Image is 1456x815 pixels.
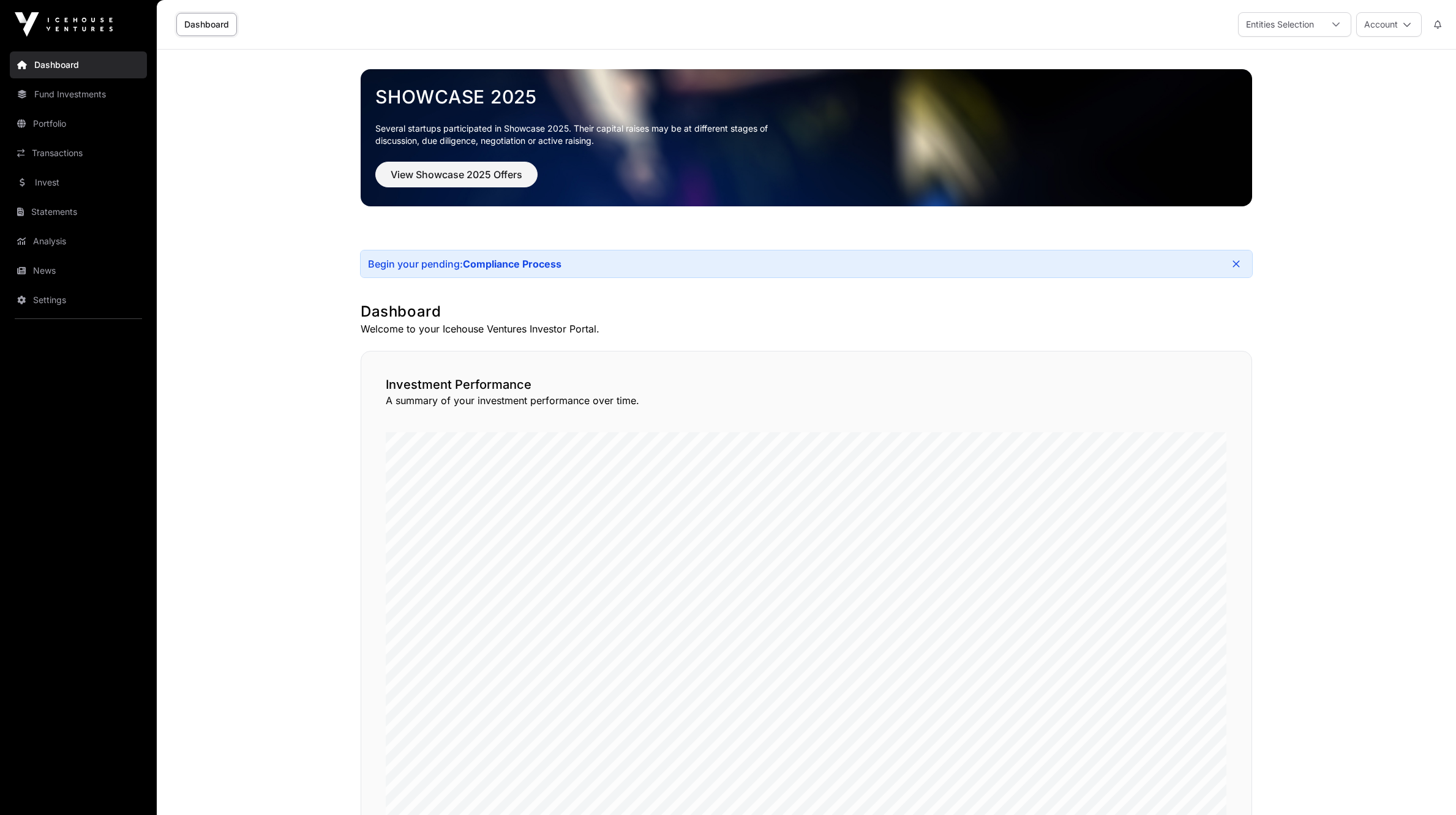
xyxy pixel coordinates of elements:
[176,13,237,36] a: Dashboard
[361,302,1252,321] h1: Dashboard
[375,122,787,147] p: Several startups participated in Showcase 2025. Their capital raises may be at different stages o...
[1228,255,1245,272] button: Close
[10,198,147,225] a: Statements
[368,258,561,270] div: Begin your pending:
[1239,13,1321,36] div: Entities Selection
[10,257,147,284] a: News
[10,81,147,108] a: Fund Investments
[463,258,561,270] a: Compliance Process
[361,69,1252,206] img: Showcase 2025
[391,167,522,182] span: View Showcase 2025 Offers
[10,140,147,167] a: Transactions
[375,86,1237,108] a: Showcase 2025
[10,287,147,314] a: Settings
[10,110,147,137] a: Portfolio
[10,51,147,78] a: Dashboard
[10,228,147,255] a: Analysis
[361,321,1252,336] p: Welcome to your Icehouse Ventures Investor Portal.
[375,174,538,186] a: View Showcase 2025 Offers
[375,162,538,187] button: View Showcase 2025 Offers
[15,12,113,37] img: Icehouse Ventures Logo
[1395,756,1456,815] iframe: Chat Widget
[386,393,1227,408] p: A summary of your investment performance over time.
[386,376,1227,393] h2: Investment Performance
[1356,12,1422,37] button: Account
[10,169,147,196] a: Invest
